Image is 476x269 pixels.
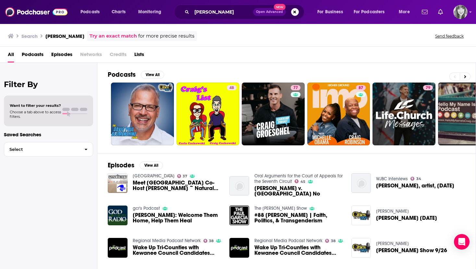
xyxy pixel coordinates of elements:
a: 77 [291,85,300,90]
span: 38 [209,240,214,242]
span: Credits [110,49,127,62]
a: Wake Up Tri-Counties with Kewanee Council Candidates Tyrone Baker, Steve Faber, and Obrey Blumens... [254,245,344,256]
span: Meet [GEOGRAPHIC_DATA] Co-Host [PERSON_NAME] ~ Natural [US_STATE] ~ The Blenders [133,180,222,191]
a: Show notifications dropdown [435,6,445,17]
a: All [8,49,14,62]
h2: Filter By [4,80,93,89]
img: Mark Blumenshine, artist, 4-13-17 [351,173,371,193]
span: Podcasts [80,7,100,17]
p: Saved Searches [4,131,93,138]
a: Oral Arguments for the Court of Appeals for the Seventh Circuit [254,173,343,184]
a: 37 [177,174,188,178]
span: Charts [112,7,126,17]
a: David Paul Blumenshine [376,208,409,214]
button: View All [141,71,164,79]
span: Select [4,147,79,151]
a: Amy Blumenshine: Welcome Them Home, Help Them Heal [133,212,222,223]
a: 38 [325,239,336,243]
span: Want to filter your results? [10,103,61,108]
span: For Podcasters [354,7,385,17]
span: 79 [426,85,430,91]
span: 34 [416,177,421,180]
button: Show profile menu [453,5,468,19]
a: Charts [107,7,129,17]
button: open menu [134,7,170,17]
a: Tanya Blumenshine v. Bloomington School District No [254,185,344,196]
a: 48 [177,83,239,145]
span: For Business [317,7,343,17]
a: EpisodesView All [108,161,163,169]
a: Episodes [51,49,72,62]
h2: Episodes [108,161,134,169]
span: Networks [80,49,102,62]
span: 38 [331,240,336,242]
span: 48 [229,85,234,91]
a: Lists [134,49,144,62]
a: Wake Up Tri-Counties with Kewanee Council Candidates Tyrone Baker, Steve Faber, and Obrey Blumens... [133,245,222,256]
span: [PERSON_NAME] Show 9/26 [376,248,447,253]
span: Wake Up Tri-Counties with Kewanee Council Candidates [PERSON_NAME], [PERSON_NAME], and [PERSON_NAME] [254,245,344,256]
a: Regional Media Podcast Network [133,238,201,243]
a: WJBC Interviews [376,176,408,182]
span: Wake Up Tri-Counties with Kewanee Council Candidates [PERSON_NAME], [PERSON_NAME], and [PERSON_NAME] [133,245,222,256]
span: [PERSON_NAME]: Welcome Them Home, Help Them Heal [133,212,222,223]
a: 87 [307,83,370,145]
a: Show notifications dropdown [419,6,430,17]
a: Podcasts [22,49,43,62]
a: 45 [295,179,305,183]
button: open menu [76,7,108,17]
span: New [274,4,286,10]
a: 79 [372,83,435,145]
a: David Paul Blumenshine 4/11/21 [376,215,437,221]
a: David Paul Blumenshine Show 9/26 [376,248,447,253]
a: gcr's Podcast [133,206,160,211]
span: 45 [300,180,305,183]
a: 77 [242,83,305,145]
button: View All [140,162,163,169]
div: Search podcasts, credits, & more... [180,5,311,19]
button: open menu [313,7,351,17]
img: Wake Up Tri-Counties with Kewanee Council Candidates Tyrone Baker, Steve Faber, and Obrey Blumens... [108,238,128,258]
img: Amy Blumenshine: Welcome Them Home, Help Them Heal [108,206,128,225]
a: David Paul Blumenshine [376,241,409,246]
a: 87 [356,85,366,90]
button: Open AdvancedNew [253,8,286,16]
span: Logged in as KPotts [453,5,468,19]
h2: Podcasts [108,71,136,79]
button: open menu [349,7,394,17]
h3: Search [21,33,38,39]
a: David Paul Blumenshine 4/11/21 [351,206,371,225]
span: 87 [359,85,363,91]
button: open menu [394,7,418,17]
h3: [PERSON_NAME] [45,33,84,39]
span: Open Advanced [256,10,283,14]
img: Podchaser - Follow, Share and Rate Podcasts [5,6,67,18]
span: Choose a tab above to access filters. [10,110,61,119]
button: Send feedback [433,33,466,39]
span: for more precise results [138,32,194,40]
img: Tanya Blumenshine v. Bloomington School District No [229,176,249,196]
a: PodcastsView All [108,71,164,79]
img: User Profile [453,5,468,19]
img: David Paul Blumenshine Show 9/26 [351,238,371,258]
span: [PERSON_NAME] v. [GEOGRAPHIC_DATA] No [254,185,344,196]
a: 38 [203,239,214,243]
a: Main Street [133,173,175,179]
img: Wake Up Tri-Counties with Kewanee Council Candidates Tyrone Baker, Steve Faber, and Obrey Blumens... [229,238,249,258]
div: Open Intercom Messenger [454,234,470,250]
span: [PERSON_NAME] [DATE] [376,215,437,221]
a: Try an exact match [90,32,137,40]
a: 48 [227,85,237,90]
img: Meet New Main Street Co-Host Craig Blumenshine ~ Natural North Dakota ~ The Blenders [108,173,128,193]
span: 37 [183,175,187,178]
